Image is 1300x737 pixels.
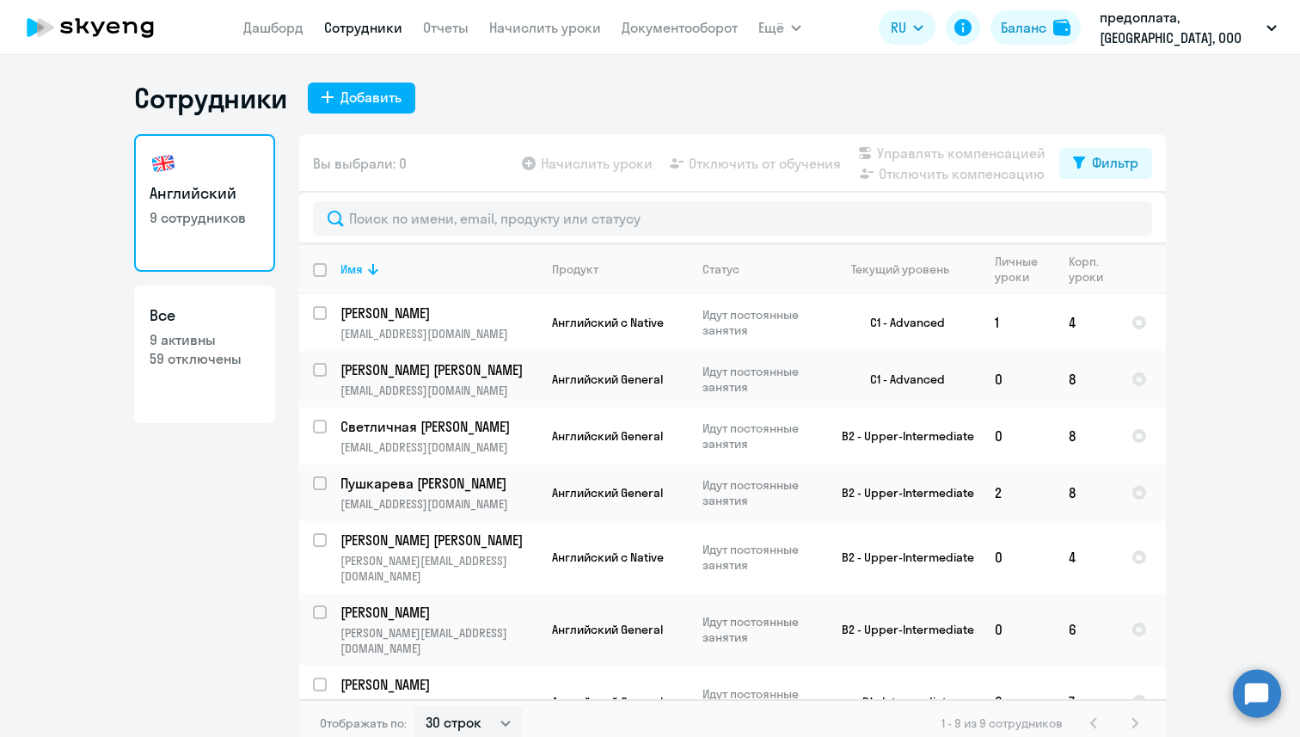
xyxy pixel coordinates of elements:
[340,383,537,398] p: [EMAIL_ADDRESS][DOMAIN_NAME]
[150,182,260,205] h3: Английский
[851,261,949,277] div: Текущий уровень
[340,603,535,622] p: [PERSON_NAME]
[622,19,738,36] a: Документооборот
[758,17,784,38] span: Ещё
[879,10,935,45] button: RU
[821,294,981,351] td: C1 - Advanced
[1069,254,1106,285] div: Корп. уроки
[340,553,537,584] p: [PERSON_NAME][EMAIL_ADDRESS][DOMAIN_NAME]
[340,360,535,379] p: [PERSON_NAME] [PERSON_NAME]
[340,304,537,322] a: [PERSON_NAME]
[1055,521,1118,593] td: 4
[340,496,537,512] p: [EMAIL_ADDRESS][DOMAIN_NAME]
[995,254,1054,285] div: Личные уроки
[1092,152,1138,173] div: Фильтр
[981,408,1055,464] td: 0
[340,625,537,656] p: [PERSON_NAME][EMAIL_ADDRESS][DOMAIN_NAME]
[134,81,287,115] h1: Сотрудники
[552,550,664,565] span: Английский с Native
[340,697,537,728] p: [PERSON_NAME][EMAIL_ADDRESS][DOMAIN_NAME]
[552,372,663,387] span: Английский General
[340,326,537,341] p: [EMAIL_ADDRESS][DOMAIN_NAME]
[340,261,363,277] div: Имя
[821,593,981,666] td: B2 - Upper-Intermediate
[821,521,981,593] td: B2 - Upper-Intermediate
[1055,593,1118,666] td: 6
[981,521,1055,593] td: 0
[340,360,537,379] a: [PERSON_NAME] [PERSON_NAME]
[1069,254,1117,285] div: Корп. уроки
[702,614,820,645] p: Идут постоянные занятия
[1053,19,1070,36] img: balance
[702,686,820,717] p: Идут постоянные занятия
[835,261,980,277] div: Текущий уровень
[821,351,981,408] td: C1 - Advanced
[981,464,1055,521] td: 2
[340,531,537,550] a: [PERSON_NAME] [PERSON_NAME]
[340,675,537,694] a: [PERSON_NAME]
[150,330,260,349] p: 9 активны
[758,10,801,45] button: Ещё
[313,201,1152,236] input: Поиск по имени, email, продукту или статусу
[702,261,820,277] div: Статус
[313,153,407,174] span: Вы выбрали: 0
[1055,464,1118,521] td: 8
[552,485,663,501] span: Английский General
[150,208,260,227] p: 9 сотрудников
[891,17,906,38] span: RU
[1055,408,1118,464] td: 8
[340,603,537,622] a: [PERSON_NAME]
[1091,7,1285,48] button: предоплата, [GEOGRAPHIC_DATA], ООО
[552,622,663,637] span: Английский General
[340,474,535,493] p: Пушкарева [PERSON_NAME]
[150,150,177,177] img: english
[552,428,663,444] span: Английский General
[552,261,598,277] div: Продукт
[995,254,1043,285] div: Личные уроки
[702,364,820,395] p: Идут постоянные занятия
[340,87,402,107] div: Добавить
[1001,17,1046,38] div: Баланс
[243,19,304,36] a: Дашборд
[324,19,402,36] a: Сотрудники
[340,474,537,493] a: Пушкарева [PERSON_NAME]
[981,593,1055,666] td: 0
[150,304,260,327] h3: Все
[134,286,275,423] a: Все9 активны59 отключены
[423,19,469,36] a: Отчеты
[1055,351,1118,408] td: 8
[308,83,415,114] button: Добавить
[702,542,820,573] p: Идут постоянные занятия
[134,134,275,272] a: Английский9 сотрудников
[981,294,1055,351] td: 1
[702,477,820,508] p: Идут постоянные занятия
[1100,7,1260,48] p: предоплата, [GEOGRAPHIC_DATA], ООО
[340,531,535,550] p: [PERSON_NAME] [PERSON_NAME]
[702,421,820,451] p: Идут постоянные занятия
[340,675,535,694] p: [PERSON_NAME]
[821,464,981,521] td: B2 - Upper-Intermediate
[552,315,664,330] span: Английский с Native
[702,307,820,338] p: Идут постоянные занятия
[1059,148,1152,179] button: Фильтр
[1055,294,1118,351] td: 4
[340,304,535,322] p: [PERSON_NAME]
[340,261,537,277] div: Имя
[981,351,1055,408] td: 0
[821,408,981,464] td: B2 - Upper-Intermediate
[340,439,537,455] p: [EMAIL_ADDRESS][DOMAIN_NAME]
[489,19,601,36] a: Начислить уроки
[320,716,407,731] span: Отображать по:
[340,417,535,436] p: Светличная [PERSON_NAME]
[552,261,688,277] div: Продукт
[990,10,1081,45] button: Балансbalance
[340,417,537,436] a: Светличная [PERSON_NAME]
[552,694,663,709] span: Английский General
[941,716,1063,731] span: 1 - 9 из 9 сотрудников
[150,349,260,368] p: 59 отключены
[702,261,739,277] div: Статус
